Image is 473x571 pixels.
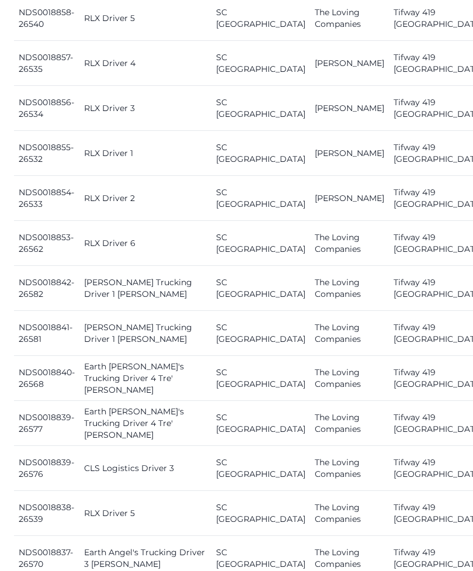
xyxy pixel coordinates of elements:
td: [PERSON_NAME] [310,41,389,86]
td: SC [GEOGRAPHIC_DATA] [211,86,310,131]
td: CLS Logistics Driver 3 [79,447,211,492]
td: The Loving Companies [310,222,389,267]
td: The Loving Companies [310,402,389,447]
td: RLX Driver 1 [79,131,211,177]
td: SC [GEOGRAPHIC_DATA] [211,492,310,537]
td: SC [GEOGRAPHIC_DATA] [211,222,310,267]
td: The Loving Companies [310,447,389,492]
td: [PERSON_NAME] [310,86,389,131]
td: NDS0018842-26582 [14,267,79,312]
td: NDS0018839-26577 [14,402,79,447]
td: SC [GEOGRAPHIC_DATA] [211,357,310,402]
td: NDS0018841-26581 [14,312,79,357]
td: SC [GEOGRAPHIC_DATA] [211,177,310,222]
td: SC [GEOGRAPHIC_DATA] [211,447,310,492]
td: [PERSON_NAME] Trucking Driver 1 [PERSON_NAME] [79,267,211,312]
td: NDS0018854-26533 [14,177,79,222]
td: SC [GEOGRAPHIC_DATA] [211,312,310,357]
td: The Loving Companies [310,312,389,357]
td: NDS0018856-26534 [14,86,79,131]
td: [PERSON_NAME] Trucking Driver 1 [PERSON_NAME] [79,312,211,357]
td: The Loving Companies [310,492,389,537]
td: NDS0018838-26539 [14,492,79,537]
td: [PERSON_NAME] [310,131,389,177]
td: The Loving Companies [310,267,389,312]
td: NDS0018857-26535 [14,41,79,86]
td: SC [GEOGRAPHIC_DATA] [211,402,310,447]
td: NDS0018839-26576 [14,447,79,492]
td: RLX Driver 5 [79,492,211,537]
td: SC [GEOGRAPHIC_DATA] [211,131,310,177]
td: RLX Driver 2 [79,177,211,222]
td: RLX Driver 6 [79,222,211,267]
td: Earth [PERSON_NAME]'s Trucking Driver 4 Tre' [PERSON_NAME] [79,402,211,447]
td: RLX Driver 3 [79,86,211,131]
td: NDS0018853-26562 [14,222,79,267]
td: [PERSON_NAME] [310,177,389,222]
td: RLX Driver 4 [79,41,211,86]
td: Earth [PERSON_NAME]'s Trucking Driver 4 Tre' [PERSON_NAME] [79,357,211,402]
td: SC [GEOGRAPHIC_DATA] [211,267,310,312]
td: The Loving Companies [310,357,389,402]
td: NDS0018855-26532 [14,131,79,177]
td: SC [GEOGRAPHIC_DATA] [211,41,310,86]
td: NDS0018840-26568 [14,357,79,402]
